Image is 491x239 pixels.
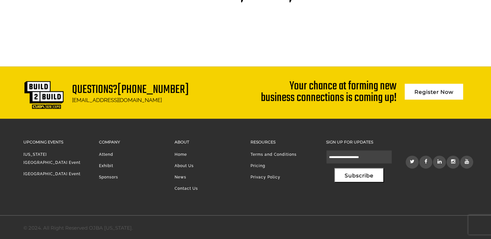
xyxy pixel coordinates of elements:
a: Privacy Policy [250,175,280,179]
a: Contact Us [175,186,198,191]
h3: About [175,138,240,146]
h1: Questions? [72,84,189,96]
button: Subscribe [334,168,384,183]
h3: Resources [250,138,316,146]
a: About Us [175,164,194,168]
a: Register Now [405,84,463,100]
a: Terms and Conditions [250,152,296,157]
a: [PHONE_NUMBER] [117,81,189,99]
h3: Sign up for updates [326,138,392,146]
a: Pricing [250,164,265,168]
div: Your chance at forming new business connections is coming up! [259,81,397,104]
a: Exhibit [99,164,113,168]
a: [GEOGRAPHIC_DATA] Event [23,172,80,176]
div: © 2024. All Right Reserved OJBA [US_STATE]. [23,224,133,232]
h3: Company [99,138,165,146]
a: [EMAIL_ADDRESS][DOMAIN_NAME] [72,97,162,103]
a: Attend [99,152,113,157]
a: Sponsors [99,175,118,179]
h3: Upcoming Events [23,138,89,146]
